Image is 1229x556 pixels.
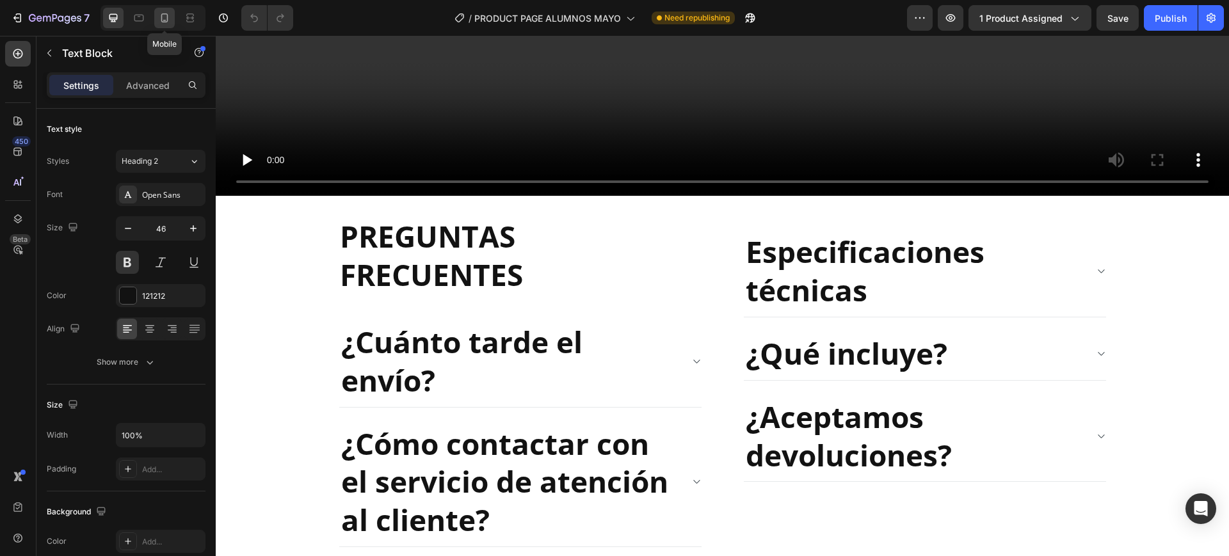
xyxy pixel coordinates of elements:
div: Add... [142,464,202,475]
div: Size [47,397,81,414]
span: PRODUCT PAGE ALUMNOS MAYO [474,12,621,25]
p: 7 [84,10,90,26]
p: Settings [63,79,99,92]
div: Show more [97,356,156,369]
div: Font [47,189,63,200]
div: Text style [47,123,82,135]
div: Width [47,429,68,441]
span: Save [1107,13,1129,24]
div: Undo/Redo [241,5,293,31]
div: Size [47,219,81,237]
div: Padding [47,463,76,475]
div: 121212 [142,290,202,302]
button: 1 product assigned [968,5,1091,31]
div: Color [47,536,67,547]
input: Auto [116,424,205,447]
p: ¿Qué incluye? [530,299,732,337]
p: Text Block [62,45,171,61]
span: / [469,12,472,25]
div: Align [47,321,83,338]
button: 7 [5,5,95,31]
div: Background [47,504,109,521]
button: Save [1096,5,1139,31]
p: Advanced [126,79,170,92]
div: Publish [1155,12,1187,25]
p: Especificaciones técnicas [530,197,868,274]
p: ¿Aceptamos devoluciones? [530,362,868,439]
div: Color [47,290,67,301]
button: Heading 2 [116,150,205,173]
iframe: Design area [216,36,1229,556]
span: Need republishing [664,12,730,24]
div: Open Intercom Messenger [1185,493,1216,524]
span: 1 product assigned [979,12,1063,25]
div: Open Sans [142,189,202,201]
button: Show more [47,351,205,374]
div: Beta [10,234,31,244]
button: Publish [1144,5,1198,31]
div: Add... [142,536,202,548]
span: Heading 2 [122,155,158,167]
div: Styles [47,155,69,167]
div: 450 [12,136,31,147]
